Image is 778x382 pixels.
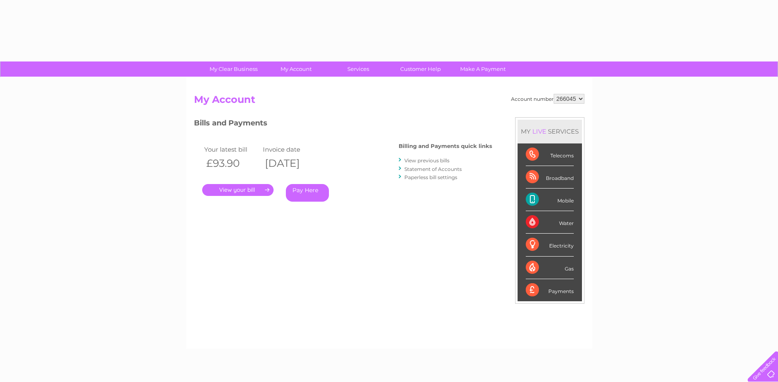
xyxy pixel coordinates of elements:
[518,120,582,143] div: MY SERVICES
[404,174,457,180] a: Paperless bill settings
[526,143,574,166] div: Telecoms
[286,184,329,202] a: Pay Here
[526,166,574,189] div: Broadband
[202,184,274,196] a: .
[261,144,320,155] td: Invoice date
[387,61,454,77] a: Customer Help
[202,144,261,155] td: Your latest bill
[404,166,462,172] a: Statement of Accounts
[531,127,548,135] div: LIVE
[526,211,574,234] div: Water
[194,94,584,109] h2: My Account
[526,257,574,279] div: Gas
[526,234,574,256] div: Electricity
[262,61,330,77] a: My Account
[261,155,320,172] th: [DATE]
[200,61,267,77] a: My Clear Business
[526,189,574,211] div: Mobile
[324,61,392,77] a: Services
[399,143,492,149] h4: Billing and Payments quick links
[511,94,584,104] div: Account number
[202,155,261,172] th: £93.90
[404,157,449,164] a: View previous bills
[449,61,517,77] a: Make A Payment
[194,117,492,132] h3: Bills and Payments
[526,279,574,301] div: Payments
